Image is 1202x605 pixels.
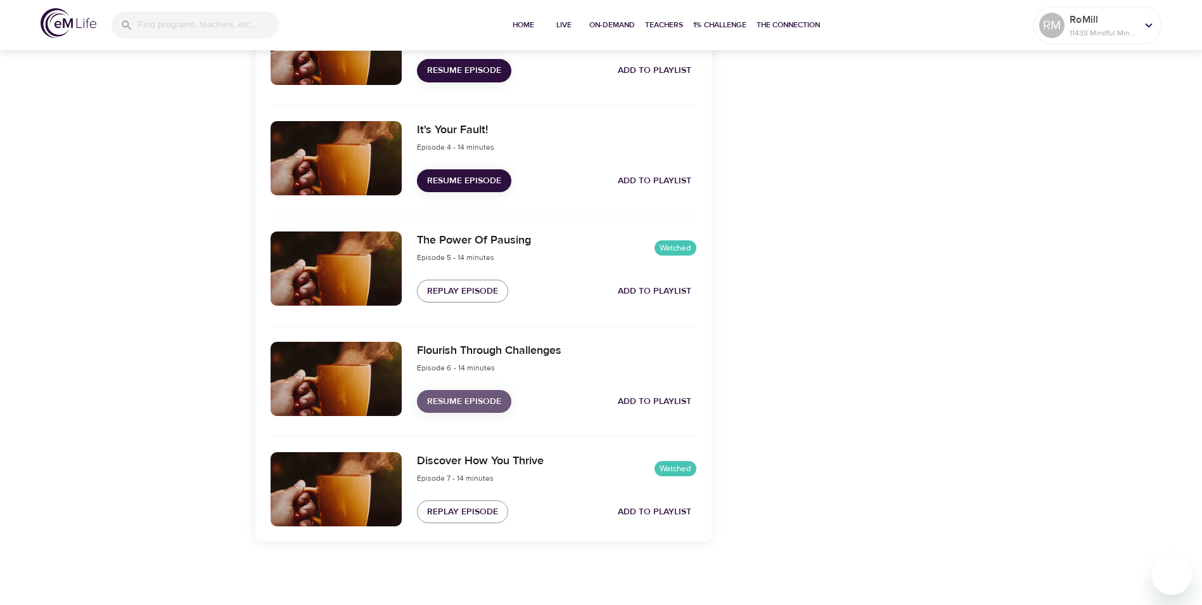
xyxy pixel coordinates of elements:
[427,63,501,79] span: Resume Episode
[417,452,544,471] h6: Discover How You Thrive
[427,394,501,410] span: Resume Episode
[618,394,691,410] span: Add to Playlist
[417,169,511,193] button: Resume Episode
[417,342,561,360] h6: Flourish Through Challenges
[427,283,498,299] span: Replay Episode
[549,18,579,32] span: Live
[417,390,511,413] button: Resume Episode
[757,18,820,32] span: The Connection
[417,121,494,140] h6: It's Your Fault!
[613,280,696,303] button: Add to Playlist
[427,173,501,189] span: Resume Episode
[1151,554,1192,595] iframe: Button to launch messaging window
[417,59,511,82] button: Resume Episode
[427,504,498,520] span: Replay Episode
[417,363,495,373] span: Episode 6 - 14 minutes
[645,18,683,32] span: Teachers
[1070,12,1137,27] p: RoMill
[508,18,539,32] span: Home
[613,500,696,524] button: Add to Playlist
[417,142,494,152] span: Episode 4 - 14 minutes
[1070,27,1137,39] p: 11438 Mindful Minutes
[417,473,494,483] span: Episode 7 - 14 minutes
[138,11,279,39] input: Find programs, teachers, etc...
[618,63,691,79] span: Add to Playlist
[618,283,691,299] span: Add to Playlist
[417,500,508,524] button: Replay Episode
[1039,13,1065,38] div: RM
[613,169,696,193] button: Add to Playlist
[613,59,696,82] button: Add to Playlist
[589,18,635,32] span: On-Demand
[41,8,96,38] img: logo
[618,173,691,189] span: Add to Playlist
[417,231,531,250] h6: The Power Of Pausing
[618,504,691,520] span: Add to Playlist
[655,463,696,475] span: Watched
[655,242,696,254] span: Watched
[417,280,508,303] button: Replay Episode
[613,390,696,413] button: Add to Playlist
[417,252,494,263] span: Episode 5 - 14 minutes
[693,18,746,32] span: 1% Challenge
